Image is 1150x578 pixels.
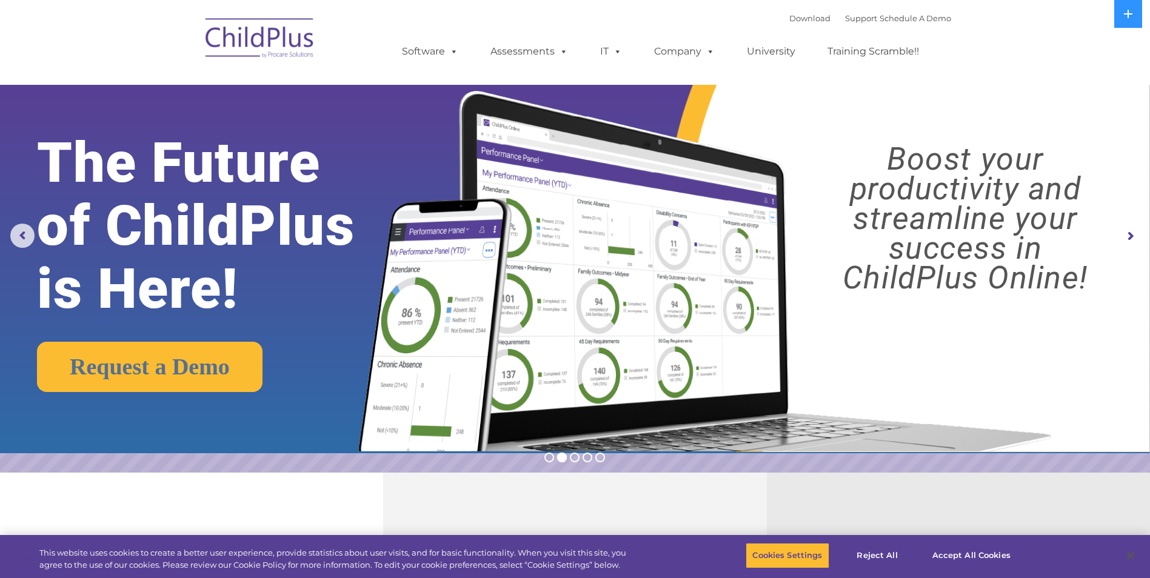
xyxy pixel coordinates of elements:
button: Cookies Settings [746,543,829,568]
span: Last name [169,80,206,89]
rs-layer: Boost your productivity and streamline your success in ChildPlus Online! [795,144,1136,293]
a: University [735,39,807,64]
a: Training Scramble!! [815,39,931,64]
rs-layer: The Future of ChildPlus is Here! [37,131,404,321]
a: Support [845,13,877,23]
a: Assessments [478,39,580,64]
button: Close [1117,542,1144,569]
a: Software [390,39,470,64]
div: This website uses cookies to create a better user experience, provide statistics about user visit... [39,547,632,571]
a: Schedule A Demo [880,13,951,23]
a: Download [789,13,831,23]
button: Reject All [840,543,915,568]
img: ChildPlus by Procare Solutions [199,10,321,70]
span: Phone number [169,130,220,139]
a: IT [588,39,634,64]
a: Company [642,39,727,64]
font: | [789,13,951,23]
a: Request a Demo [37,342,262,392]
button: Accept All Cookies [926,543,1017,568]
